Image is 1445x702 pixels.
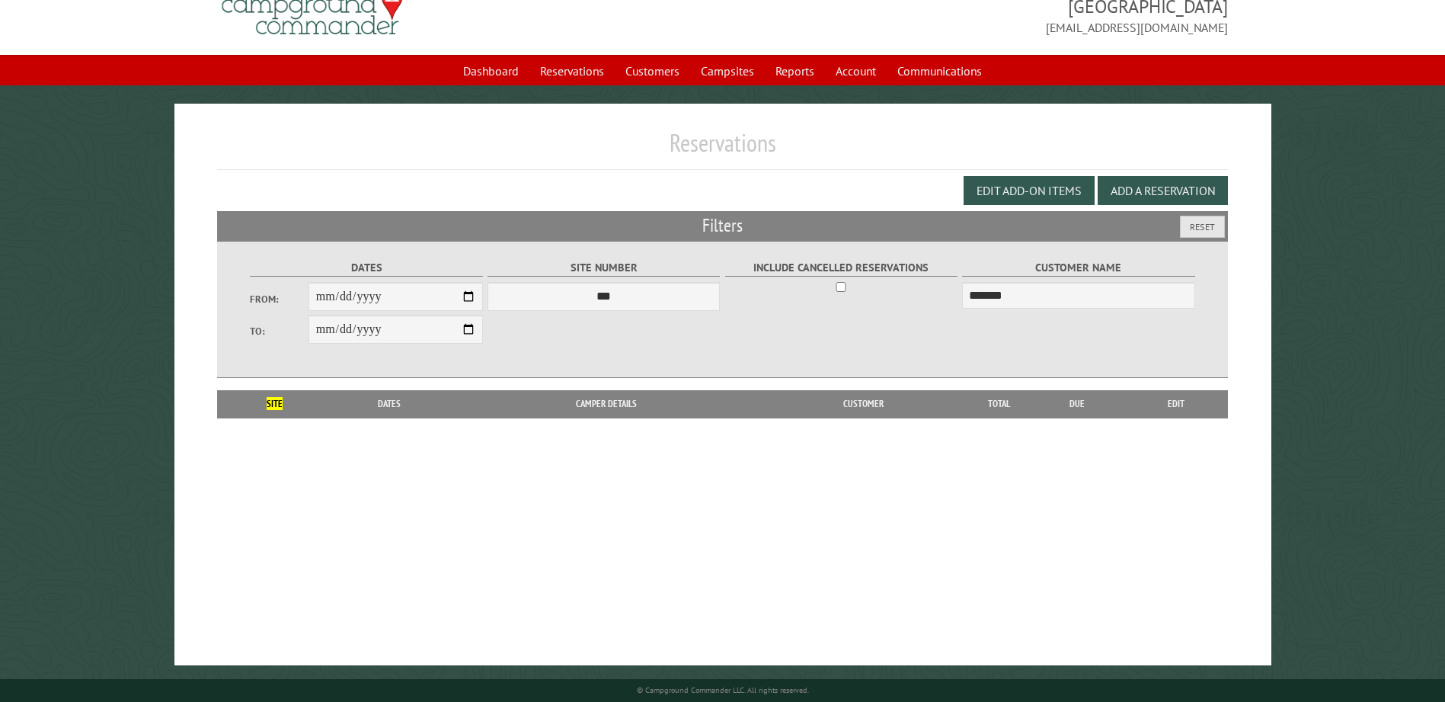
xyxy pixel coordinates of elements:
a: Customers [616,56,689,85]
button: Reset [1180,216,1225,238]
th: Dates [324,390,455,418]
label: Site Number [488,259,720,277]
button: Edit Add-on Items [964,176,1095,205]
label: From: [250,292,308,306]
label: To: [250,324,308,338]
small: © Campground Commander LLC. All rights reserved. [637,685,809,695]
a: Dashboard [454,56,528,85]
a: Account [826,56,885,85]
msreadoutspan: Site [267,397,283,410]
button: Add a Reservation [1098,176,1228,205]
th: Edit [1125,390,1228,418]
a: Reports [766,56,823,85]
th: Due [1029,390,1125,418]
a: Campsites [692,56,763,85]
label: Dates [250,259,482,277]
a: Reservations [531,56,613,85]
label: Customer Name [962,259,1194,277]
h2: Filters [217,211,1227,240]
th: Camper Details [455,390,758,418]
h1: Reservations [217,128,1227,170]
label: Include Cancelled Reservations [725,259,957,277]
a: Communications [888,56,991,85]
th: Total [968,390,1029,418]
th: Customer [758,390,968,418]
